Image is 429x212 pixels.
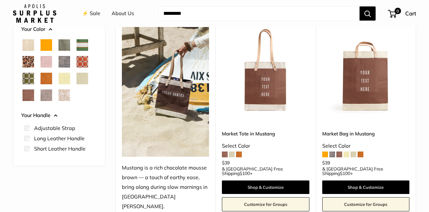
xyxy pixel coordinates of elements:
button: Daisy [59,73,70,84]
span: $100 [240,171,250,176]
img: Market Bag in Mustang [322,26,409,113]
a: Market Tote in Mustang [222,130,309,137]
button: Chenille Window Sage [23,73,34,84]
img: Market Tote in Mustang [222,26,309,113]
button: Search [360,6,376,21]
a: Market Bag in MustangMarket Bag in Mustang [322,26,409,113]
button: Natural [23,39,34,51]
input: Search... [158,6,360,21]
button: Cognac [41,73,52,84]
a: Customize for Groups [222,197,309,211]
a: Market Tote in MustangMarket Tote in Mustang [222,26,309,113]
a: Shop & Customize [222,180,309,194]
div: Select Color [322,141,409,151]
button: White Porcelain [59,89,70,101]
a: About Us [112,9,134,18]
span: & [GEOGRAPHIC_DATA] Free Shipping + [322,167,409,176]
a: ⚡️ Sale [82,9,100,18]
button: Chambray [59,56,70,68]
div: Select Color [222,141,309,151]
label: Adjustable Strap [34,124,75,132]
button: Taupe [41,89,52,101]
a: 0 Cart [388,8,416,19]
button: Your Color [21,24,97,34]
button: Mustang [23,89,34,101]
a: Market Bag in Mustang [322,130,409,137]
button: Cheetah [23,56,34,68]
button: Mint Sorbet [77,73,88,84]
span: $100 [340,171,350,176]
button: Chenille Window Brick [77,56,88,68]
span: Cart [405,10,416,17]
div: Mustang is a rich chocolate mousse brown — a touch of earthy ease, bring along during slow mornin... [122,163,209,211]
button: Blush [41,56,52,68]
span: & [GEOGRAPHIC_DATA] Free Shipping + [222,167,309,176]
img: Mustang is a rich chocolate mousse brown — a touch of earthy ease, bring along during slow mornin... [122,26,209,157]
button: Your Handle [21,111,97,120]
button: Orange [41,39,52,51]
span: $39 [322,160,330,166]
button: Green Gingham [59,39,70,51]
label: Short Leather Handle [34,145,86,152]
a: Shop & Customize [322,180,409,194]
span: $39 [222,160,230,166]
span: 0 [395,8,401,14]
img: Apolis: Surplus Market [13,4,56,23]
a: Customize for Groups [322,197,409,211]
button: Court Green [77,39,88,51]
label: Long Leather Handle [34,134,85,142]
